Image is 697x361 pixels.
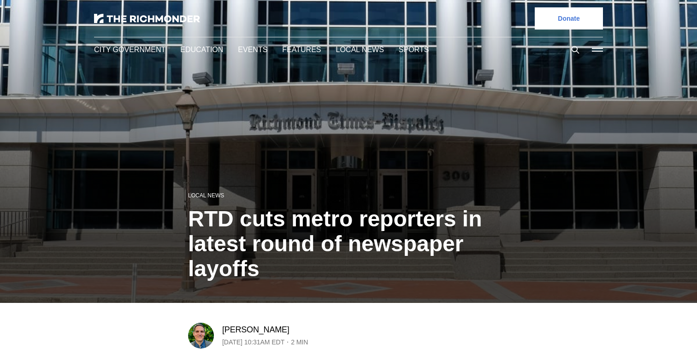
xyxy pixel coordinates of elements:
[535,7,603,30] a: Donate
[94,14,200,23] img: The Richmonder
[178,44,221,55] a: Education
[568,43,582,57] button: Search this site
[222,337,285,348] time: [DATE] 10:31AM EDT
[619,316,697,361] iframe: portal-trigger
[291,337,309,348] span: 2 min
[188,207,509,281] h1: RTD cuts metro reporters in latest round of newspaper layoffs
[236,44,263,55] a: Events
[389,44,417,55] a: Sports
[328,44,374,55] a: Local News
[188,191,222,199] a: Local News
[188,323,214,349] img: Graham Moomaw
[94,44,163,55] a: City Government
[222,324,290,335] a: [PERSON_NAME]
[278,44,313,55] a: Features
